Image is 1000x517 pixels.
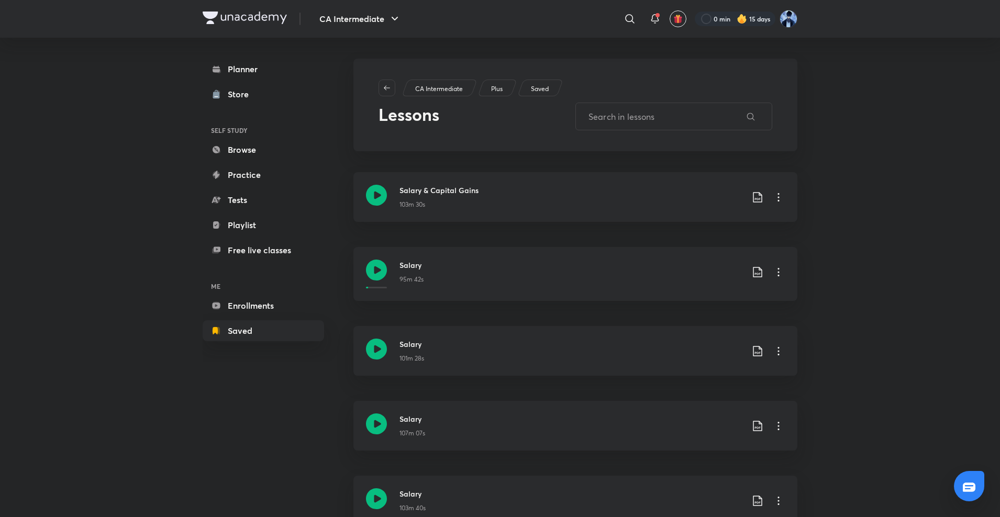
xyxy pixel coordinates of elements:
a: Salary95m 42s [353,247,797,313]
a: Saved [203,320,324,341]
button: avatar [670,10,686,27]
img: Company Logo [203,12,287,24]
h3: Salary [399,413,743,424]
a: Salary101m 28s [353,326,797,388]
p: 103m 30s [399,200,425,209]
a: CA Intermediate [414,84,465,94]
a: Practice [203,164,324,185]
a: Plus [490,84,505,94]
button: CA Intermediate [313,8,407,29]
p: CA Intermediate [415,84,463,94]
h6: ME [203,277,324,295]
h3: Salary [399,339,743,350]
a: Planner [203,59,324,80]
p: 101m 28s [399,354,424,363]
p: 103m 40s [399,503,426,513]
img: streak [737,14,747,24]
h3: Salary [399,488,743,499]
a: Enrollments [203,295,324,316]
a: Salary & Capital Gains103m 30s [353,172,797,234]
a: Store [203,84,324,105]
a: Salary107m 07s [353,401,797,463]
a: Free live classes [203,240,324,261]
a: Saved [529,84,551,94]
img: avatar [673,14,683,24]
p: 95m 42s [399,275,424,284]
a: Tests [203,189,324,210]
h6: SELF STUDY [203,121,324,139]
h3: Salary [399,260,743,271]
h2: Lessons [379,105,575,130]
img: Imran Hingora [780,10,797,28]
h3: Salary & Capital Gains [399,185,743,196]
input: Search in lessons [576,103,741,130]
p: Plus [491,84,503,94]
a: Browse [203,139,324,160]
p: 107m 07s [399,429,425,438]
a: Playlist [203,215,324,235]
p: Saved [531,84,549,94]
a: Company Logo [203,12,287,27]
div: Store [228,88,255,100]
